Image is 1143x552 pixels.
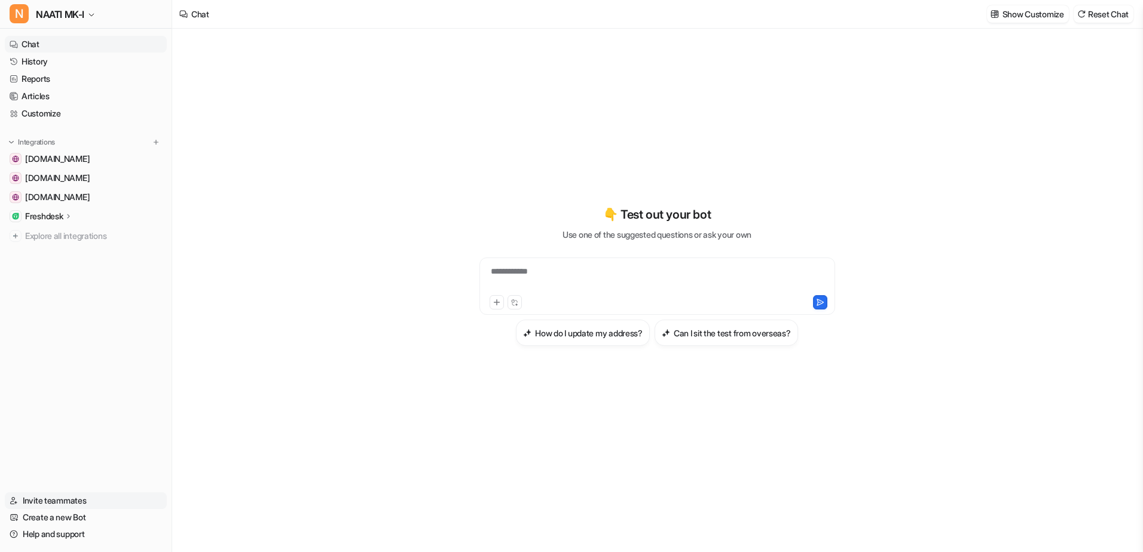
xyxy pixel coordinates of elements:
h3: Can I sit the test from overseas? [674,327,791,339]
p: Integrations [18,137,55,147]
div: Chat [191,8,209,20]
a: learn.naati.com.au[DOMAIN_NAME] [5,189,167,206]
span: NAATI MK-I [36,6,84,23]
img: customize [991,10,999,19]
button: Can I sit the test from overseas?Can I sit the test from overseas? [655,320,798,346]
a: Create a new Bot [5,509,167,526]
img: How do I update my address? [523,329,531,338]
img: Freshdesk [12,213,19,220]
img: Can I sit the test from overseas? [662,329,670,338]
button: How do I update my address?How do I update my address? [516,320,649,346]
span: [DOMAIN_NAME] [25,153,90,165]
button: Show Customize [987,5,1069,23]
button: Integrations [5,136,59,148]
p: Use one of the suggested questions or ask your own [563,228,751,241]
a: History [5,53,167,70]
a: Help and support [5,526,167,542]
span: [DOMAIN_NAME] [25,191,90,203]
p: Show Customize [1003,8,1064,20]
a: my.naati.com.au[DOMAIN_NAME] [5,170,167,186]
img: www.naati.com.au [12,155,19,162]
img: my.naati.com.au [12,174,19,182]
img: menu_add.svg [152,138,160,146]
span: [DOMAIN_NAME] [25,172,90,184]
a: Explore all integrations [5,228,167,244]
a: www.naati.com.au[DOMAIN_NAME] [5,151,167,167]
span: N [10,4,29,23]
img: expand menu [7,138,16,146]
p: Freshdesk [25,210,63,222]
a: Chat [5,36,167,53]
a: Reports [5,70,167,87]
button: Reset Chat [1074,5,1133,23]
span: Explore all integrations [25,226,162,246]
img: learn.naati.com.au [12,194,19,201]
img: reset [1077,10,1086,19]
p: 👇 Test out your bot [603,206,711,223]
a: Customize [5,105,167,122]
a: Invite teammates [5,492,167,509]
a: Articles [5,88,167,105]
img: explore all integrations [10,230,22,242]
h3: How do I update my address? [535,327,642,339]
